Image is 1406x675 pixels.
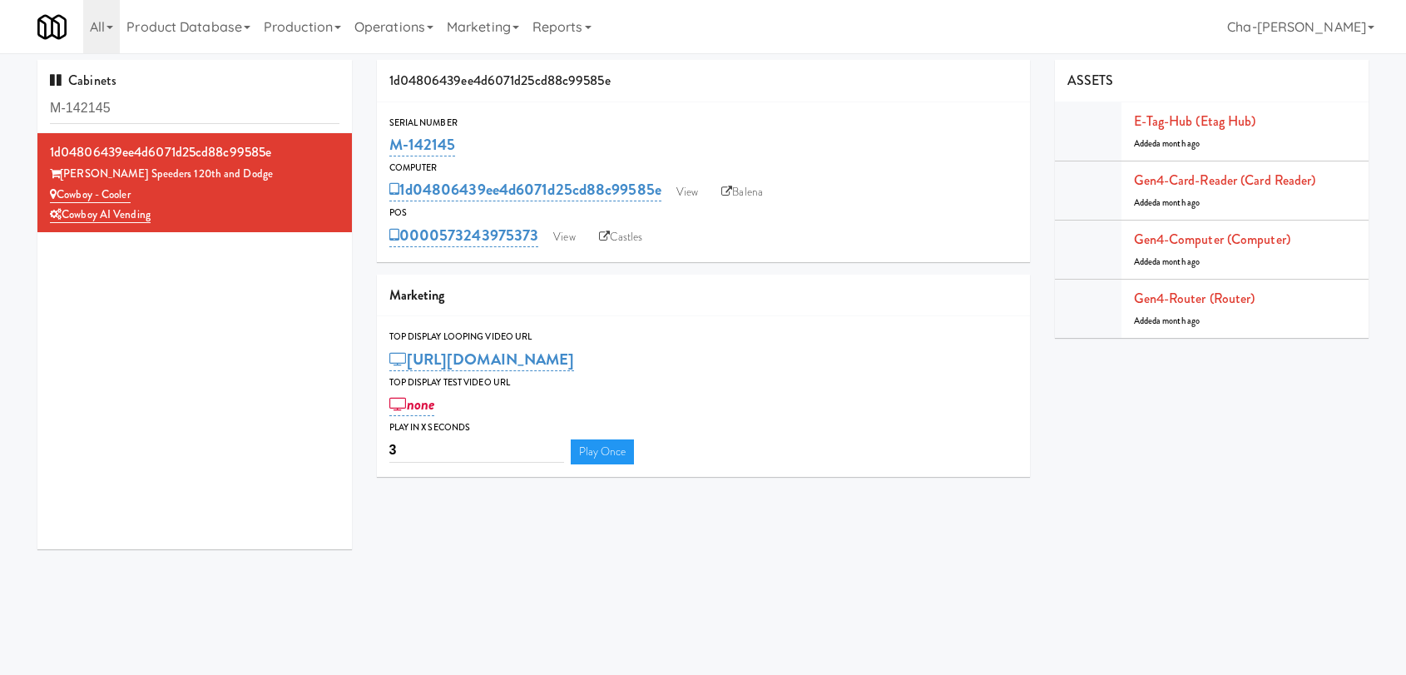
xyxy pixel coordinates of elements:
a: Gen4-card-reader (Card Reader) [1134,171,1316,190]
div: [PERSON_NAME] Speeders 120th and Dodge [50,164,339,185]
a: M-142145 [389,133,456,156]
div: Top Display Looping Video Url [389,329,1017,345]
a: 0000573243975373 [389,224,539,247]
span: a month ago [1156,196,1200,209]
a: Castles [591,225,651,250]
span: a month ago [1156,137,1200,150]
a: Balena [713,180,771,205]
a: Gen4-router (Router) [1134,289,1255,308]
li: 1d04806439ee4d6071d25cd88c99585e[PERSON_NAME] Speeders 120th and Dodge Cowboy - CoolerCowboy AI V... [37,133,352,232]
span: Added [1134,137,1201,150]
span: Added [1134,315,1201,327]
div: Computer [389,160,1017,176]
span: ASSETS [1067,71,1114,90]
div: POS [389,205,1017,221]
span: a month ago [1156,315,1200,327]
span: Marketing [389,285,445,305]
a: Gen4-computer (Computer) [1134,230,1290,249]
span: Added [1134,196,1201,209]
a: none [389,393,435,416]
img: Micromart [37,12,67,42]
input: Search cabinets [50,93,339,124]
div: Serial Number [389,115,1017,132]
a: 1d04806439ee4d6071d25cd88c99585e [389,178,661,201]
div: Top Display Test Video Url [389,375,1017,391]
a: View [545,225,583,250]
a: Play Once [571,439,635,464]
a: Cowboy AI Vending [50,206,151,223]
a: Cowboy - Cooler [50,186,131,203]
div: 1d04806439ee4d6071d25cd88c99585e [377,60,1030,102]
div: Play in X seconds [389,419,1017,436]
span: Added [1134,256,1201,268]
a: [URL][DOMAIN_NAME] [389,348,575,371]
span: Cabinets [50,71,116,90]
a: View [668,180,706,205]
a: E-tag-hub (Etag Hub) [1134,112,1256,131]
span: a month ago [1156,256,1200,268]
div: 1d04806439ee4d6071d25cd88c99585e [50,140,339,165]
